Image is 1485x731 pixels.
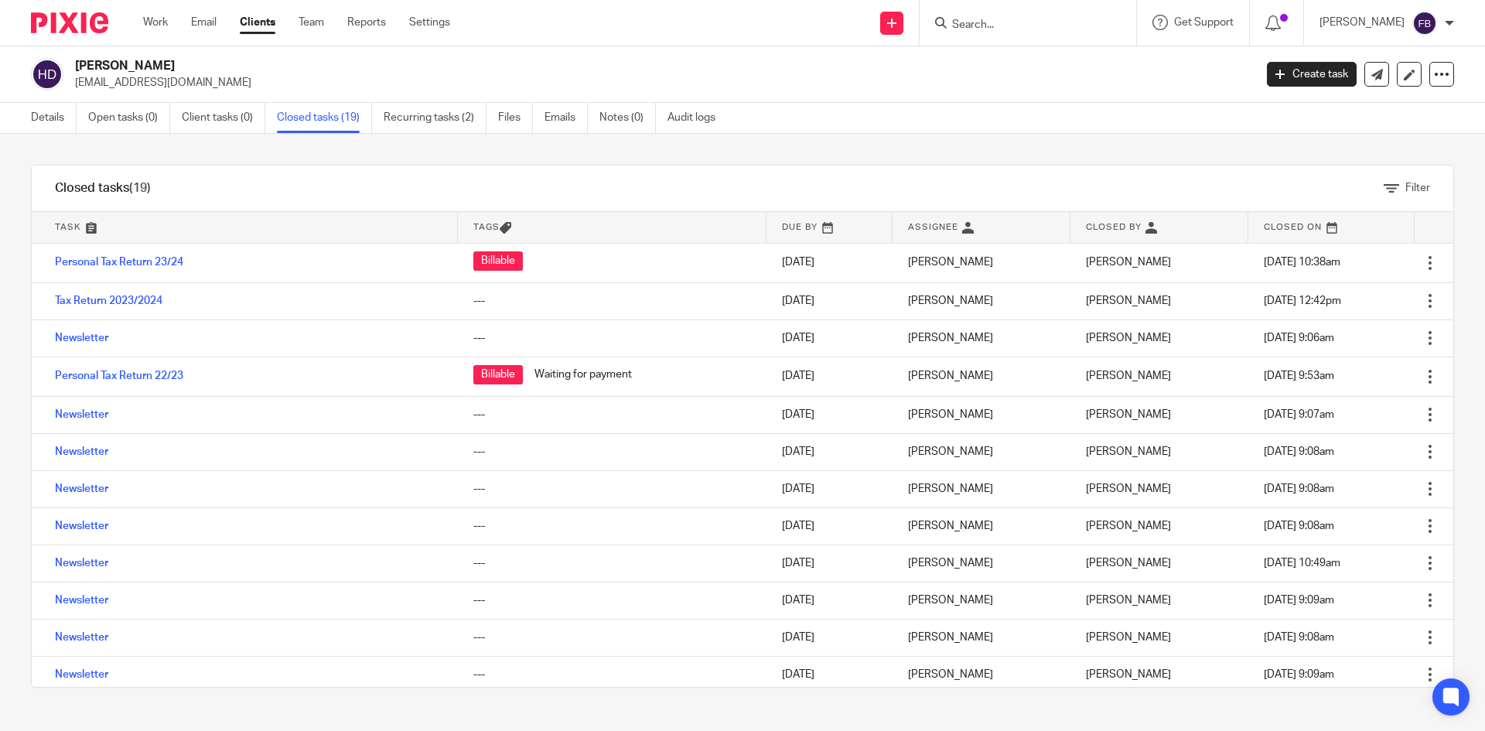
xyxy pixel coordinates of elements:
[1086,295,1171,306] span: [PERSON_NAME]
[498,103,533,133] a: Files
[1086,595,1171,606] span: [PERSON_NAME]
[893,282,1070,319] td: [PERSON_NAME]
[31,103,77,133] a: Details
[1086,333,1171,343] span: [PERSON_NAME]
[766,470,893,507] td: [DATE]
[182,103,265,133] a: Client tasks (0)
[893,619,1070,656] td: [PERSON_NAME]
[55,521,108,531] a: Newsletter
[55,558,108,569] a: Newsletter
[1264,295,1341,306] span: [DATE] 12:42pm
[347,15,386,30] a: Reports
[1086,409,1171,420] span: [PERSON_NAME]
[55,483,108,494] a: Newsletter
[1086,632,1171,643] span: [PERSON_NAME]
[1264,409,1334,420] span: [DATE] 9:07am
[1086,446,1171,457] span: [PERSON_NAME]
[1086,521,1171,531] span: [PERSON_NAME]
[1267,62,1357,87] a: Create task
[1264,483,1334,494] span: [DATE] 9:08am
[893,507,1070,545] td: [PERSON_NAME]
[473,630,751,645] div: ---
[473,444,751,459] div: ---
[473,365,523,384] span: Billable
[473,407,751,422] div: ---
[277,103,372,133] a: Closed tasks (19)
[473,481,751,497] div: ---
[599,103,656,133] a: Notes (0)
[893,319,1070,357] td: [PERSON_NAME]
[88,103,170,133] a: Open tasks (0)
[1264,632,1334,643] span: [DATE] 9:08am
[766,243,893,282] td: [DATE]
[893,357,1070,396] td: [PERSON_NAME]
[55,409,108,420] a: Newsletter
[55,632,108,643] a: Newsletter
[1174,17,1234,28] span: Get Support
[893,656,1070,693] td: [PERSON_NAME]
[1264,371,1334,381] span: [DATE] 9:53am
[473,593,751,608] div: ---
[75,58,1010,74] h2: [PERSON_NAME]
[409,15,450,30] a: Settings
[1264,257,1340,268] span: [DATE] 10:38am
[667,103,727,133] a: Audit logs
[1086,669,1171,680] span: [PERSON_NAME]
[1264,669,1334,680] span: [DATE] 9:09am
[766,582,893,619] td: [DATE]
[473,518,751,534] div: ---
[951,19,1090,32] input: Search
[544,103,588,133] a: Emails
[473,555,751,571] div: ---
[129,182,151,194] span: (19)
[31,58,63,91] img: svg%3E
[893,470,1070,507] td: [PERSON_NAME]
[55,595,108,606] a: Newsletter
[766,433,893,470] td: [DATE]
[766,319,893,357] td: [DATE]
[458,212,766,243] th: Tags
[1264,595,1334,606] span: [DATE] 9:09am
[527,365,640,384] span: Waiting for payment
[1264,521,1334,531] span: [DATE] 9:08am
[766,507,893,545] td: [DATE]
[55,180,151,196] h1: Closed tasks
[299,15,324,30] a: Team
[473,293,751,309] div: ---
[55,333,108,343] a: Newsletter
[473,251,523,271] span: Billable
[31,12,108,33] img: Pixie
[1086,371,1171,381] span: [PERSON_NAME]
[1086,257,1171,268] span: [PERSON_NAME]
[473,330,751,346] div: ---
[240,15,275,30] a: Clients
[1086,483,1171,494] span: [PERSON_NAME]
[1264,446,1334,457] span: [DATE] 9:08am
[1412,11,1437,36] img: svg%3E
[75,75,1244,91] p: [EMAIL_ADDRESS][DOMAIN_NAME]
[893,243,1070,282] td: [PERSON_NAME]
[766,357,893,396] td: [DATE]
[893,433,1070,470] td: [PERSON_NAME]
[766,396,893,433] td: [DATE]
[766,619,893,656] td: [DATE]
[766,656,893,693] td: [DATE]
[1086,558,1171,569] span: [PERSON_NAME]
[473,667,751,682] div: ---
[1319,15,1405,30] p: [PERSON_NAME]
[55,371,183,381] a: Personal Tax Return 22/23
[1264,558,1340,569] span: [DATE] 10:49am
[1405,183,1430,193] span: Filter
[55,669,108,680] a: Newsletter
[893,545,1070,582] td: [PERSON_NAME]
[55,295,162,306] a: Tax Return 2023/2024
[384,103,486,133] a: Recurring tasks (2)
[766,545,893,582] td: [DATE]
[1264,333,1334,343] span: [DATE] 9:06am
[143,15,168,30] a: Work
[55,257,183,268] a: Personal Tax Return 23/24
[766,282,893,319] td: [DATE]
[55,446,108,457] a: Newsletter
[191,15,217,30] a: Email
[893,396,1070,433] td: [PERSON_NAME]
